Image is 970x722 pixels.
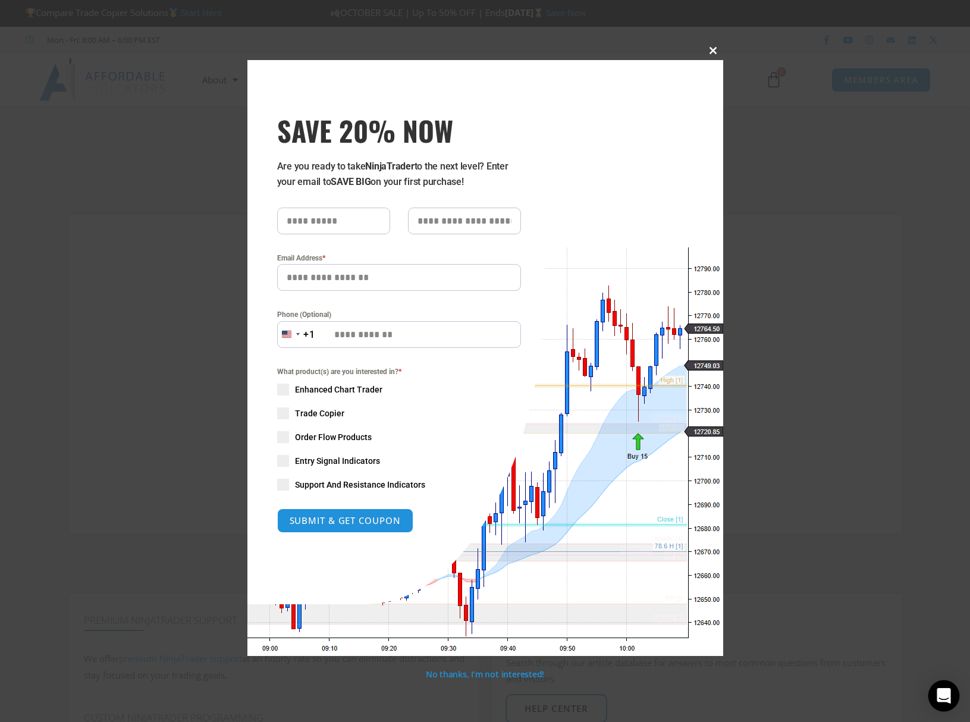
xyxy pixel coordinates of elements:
span: Support And Resistance Indicators [295,479,425,491]
h3: SAVE 20% NOW [277,114,521,147]
label: Support And Resistance Indicators [277,479,521,491]
span: Trade Copier [295,407,344,419]
label: Entry Signal Indicators [277,455,521,467]
strong: NinjaTrader [365,161,414,172]
label: Email Address [277,252,521,264]
strong: SAVE BIG [331,176,371,187]
label: Enhanced Chart Trader [277,384,521,395]
span: Order Flow Products [295,431,372,443]
span: What product(s) are you interested in? [277,366,521,378]
button: Selected country [277,321,315,348]
div: +1 [303,327,315,343]
a: No thanks, I’m not interested! [426,668,544,680]
p: Are you ready to take to the next level? Enter your email to on your first purchase! [277,159,521,190]
span: Entry Signal Indicators [295,455,380,467]
span: Enhanced Chart Trader [295,384,382,395]
label: Trade Copier [277,407,521,419]
div: Open Intercom Messenger [928,680,960,712]
label: Order Flow Products [277,431,521,443]
label: Phone (Optional) [277,309,521,321]
button: SUBMIT & GET COUPON [277,508,413,533]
